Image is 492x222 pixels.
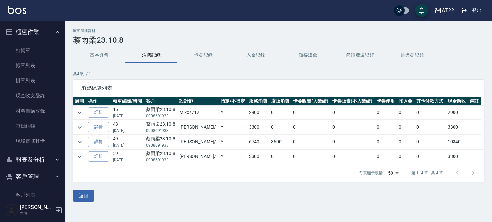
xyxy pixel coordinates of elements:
th: 指定/不指定 [219,97,247,105]
td: 0 [291,105,331,120]
button: 抽獎券紀錄 [386,47,438,63]
button: 登出 [459,5,484,17]
td: 0 [415,120,446,135]
td: 43 [111,120,144,135]
td: 10340 [446,135,468,149]
p: 0908691933 [146,157,176,163]
a: 帳單列表 [3,58,63,73]
td: 3300 [247,120,269,135]
p: 0908691933 [146,128,176,134]
p: [DATE] [113,128,143,134]
td: 0 [375,120,397,135]
td: 0 [375,105,397,120]
td: 0 [375,135,397,149]
div: 50 [385,164,401,182]
button: 櫃檯作業 [3,24,63,40]
button: 客戶管理 [3,168,63,185]
div: AT22 [442,7,454,15]
td: 0 [269,120,292,135]
a: 詳情 [88,151,109,162]
p: [DATE] [113,113,143,119]
td: 0 [331,135,375,149]
th: 其他付款方式 [415,97,446,105]
td: 0 [415,105,446,120]
td: 0 [375,150,397,164]
a: 每日結帳 [3,119,63,134]
th: 備註 [468,97,481,105]
th: 展開 [73,97,86,105]
p: 共 4 筆, 1 / 1 [73,71,484,77]
p: 每頁顯示數量 [359,170,383,176]
td: 蔡雨柔23.10.8 [145,150,178,164]
td: 3600 [269,135,292,149]
td: [PERSON_NAME] / [178,120,219,135]
td: Y [219,120,247,135]
td: 6740 [247,135,269,149]
button: 返回 [73,190,94,202]
button: 入金紀錄 [230,47,282,63]
button: 簡訊發送紀錄 [334,47,386,63]
h5: [PERSON_NAME] [20,204,53,211]
button: 卡券紀錄 [177,47,230,63]
a: 材料自購登錄 [3,103,63,119]
button: save [415,4,428,17]
td: 蔡雨柔23.10.8 [145,120,178,135]
a: 客戶列表 [3,187,63,202]
td: 2900 [247,105,269,120]
h3: 蔡雨柔23.10.8 [73,36,484,45]
td: 0 [331,150,375,164]
a: 詳情 [88,137,109,147]
td: 0 [291,120,331,135]
p: [DATE] [113,157,143,163]
td: 蔡雨柔23.10.8 [145,105,178,120]
th: 設計師 [178,97,219,105]
td: Y [219,105,247,120]
td: 3300 [446,150,468,164]
td: Y [219,150,247,164]
button: expand row [75,122,85,132]
td: 3300 [446,120,468,135]
a: 詳情 [88,122,109,132]
td: 3300 [247,150,269,164]
button: 顧客追蹤 [282,47,334,63]
td: 49 [111,135,144,149]
a: 掛單列表 [3,73,63,88]
td: Miko / /12 [178,105,219,120]
a: 打帳單 [3,43,63,58]
th: 店販消費 [269,97,292,105]
p: 0908691933 [146,113,176,119]
td: 0 [397,150,414,164]
th: 操作 [86,97,111,105]
th: 客戶 [145,97,178,105]
td: 0 [415,150,446,164]
th: 現金應收 [446,97,468,105]
td: 59 [111,150,144,164]
a: 現金收支登錄 [3,88,63,103]
td: Y [219,135,247,149]
p: [DATE] [113,142,143,148]
button: expand row [75,108,85,118]
p: 主管 [20,211,53,216]
button: 基本資料 [73,47,125,63]
button: expand row [75,137,85,147]
td: 0 [415,135,446,149]
a: 詳情 [88,107,109,118]
button: AT22 [431,4,456,17]
td: [PERSON_NAME] / [178,135,219,149]
th: 卡券販賣(不入業績) [331,97,375,105]
img: Logo [8,6,26,14]
td: 0 [291,135,331,149]
button: 消費記錄 [125,47,177,63]
td: 0 [331,120,375,135]
td: 蔡雨柔23.10.8 [145,135,178,149]
td: 0 [397,135,414,149]
td: 0 [269,105,292,120]
td: 16 [111,105,144,120]
th: 帳單編號/時間 [111,97,144,105]
td: [PERSON_NAME] / [178,150,219,164]
h2: 顧客詳細資料 [73,29,484,33]
td: 0 [331,105,375,120]
p: 第 1–4 筆 共 4 筆 [411,170,443,176]
th: 卡券使用 [375,97,397,105]
th: 扣入金 [397,97,414,105]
